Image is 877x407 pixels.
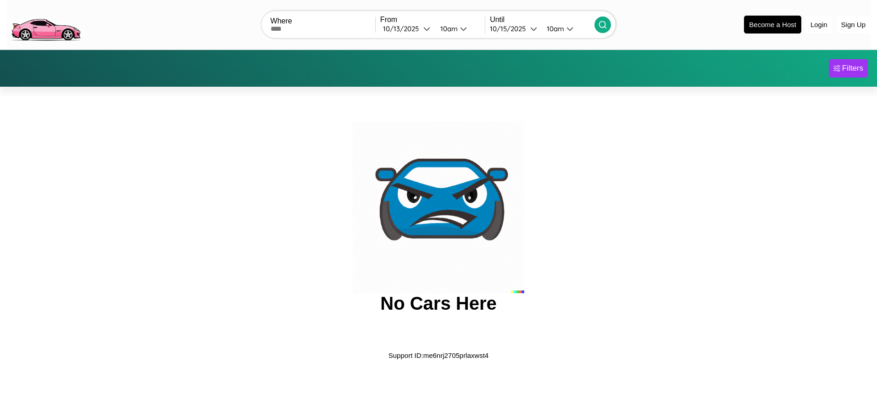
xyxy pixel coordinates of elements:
label: Where [271,17,375,25]
div: 10am [436,24,460,33]
h2: No Cars Here [380,293,496,314]
label: From [380,16,485,24]
img: logo [7,5,84,43]
button: 10am [433,24,485,33]
div: 10 / 13 / 2025 [383,24,423,33]
button: Become a Host [744,16,801,33]
div: Filters [842,64,863,73]
img: car [353,122,524,293]
div: 10 / 15 / 2025 [490,24,530,33]
button: Filters [829,59,868,78]
p: Support ID: me6nrj2705prlaxwst4 [389,349,488,362]
div: 10am [542,24,566,33]
label: Until [490,16,594,24]
button: Sign Up [837,16,870,33]
button: Login [806,16,832,33]
button: 10am [539,24,594,33]
button: 10/13/2025 [380,24,433,33]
